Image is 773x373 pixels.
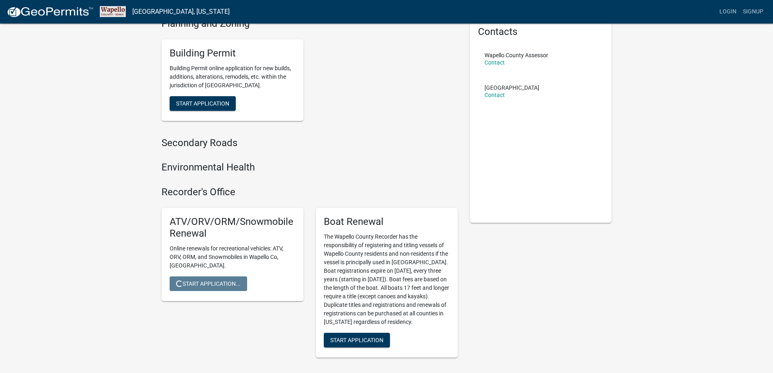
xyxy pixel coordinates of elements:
[324,216,450,228] h5: Boat Renewal
[324,333,390,347] button: Start Application
[170,244,295,270] p: Online renewals for recreational vehicles: ATV, ORV, ORM, and Snowmobiles in Wapello Co, [GEOGRAP...
[170,276,247,291] button: Start Application...
[716,4,740,19] a: Login
[484,52,548,58] p: Wapello County Assessor
[176,280,241,287] span: Start Application...
[176,100,229,106] span: Start Application
[324,233,450,326] p: The Wapello County Recorder has the responsibility of registering and titling vessels of Wapello ...
[330,336,383,343] span: Start Application
[170,64,295,90] p: Building Permit online application for new builds, additions, alterations, remodels, etc. within ...
[100,6,126,17] img: Wapello County, Iowa
[161,162,458,173] h4: Environmental Health
[132,5,230,19] a: [GEOGRAPHIC_DATA], [US_STATE]
[484,85,539,91] p: [GEOGRAPHIC_DATA]
[170,96,236,111] button: Start Application
[161,137,458,149] h4: Secondary Roads
[478,26,604,38] h5: Contacts
[170,47,295,59] h5: Building Permit
[170,216,295,239] h5: ATV/ORV/ORM/Snowmobile Renewal
[161,186,458,198] h4: Recorder's Office
[161,18,458,30] h4: Planning and Zoning
[484,59,505,66] a: Contact
[740,4,767,19] a: Signup
[484,92,505,98] a: Contact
